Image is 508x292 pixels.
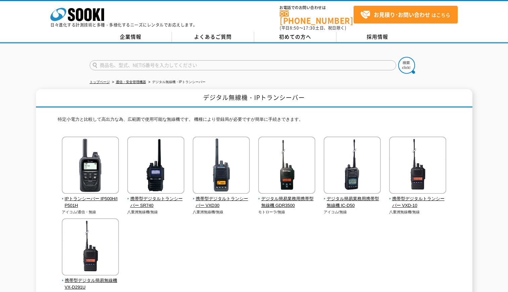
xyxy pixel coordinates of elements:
a: 携帯型デジタルトランシーバー VXD-10 [389,189,447,209]
h1: デジタル無線機・IPトランシーバー [36,89,472,108]
span: はこちら [360,10,450,20]
p: 八重洲無線機/無線 [389,209,447,215]
img: btn_search.png [398,57,415,74]
img: 携帯型デジタルトランシーバー VXD-10 [389,137,446,195]
img: 携帯型デジタルトランシーバー SR740 [127,137,184,195]
p: 日々進化する計測技術と多種・多様化するニーズにレンタルでお応えします。 [50,23,197,27]
img: 携帯型デジタルトランシーバー VXD30 [193,137,250,195]
img: デジタル簡易業務用携帯型無線機 IC-D50 [324,137,381,195]
span: 初めての方へ [279,33,311,40]
a: 携帯型デジタルトランシーバー VXD30 [193,189,250,209]
span: デジタル簡易業務用携帯型無線機 IC-D50 [324,195,381,210]
span: (平日 ～ 土日、祝日除く) [280,25,346,31]
span: 携帯型デジタル簡易無線機 VX-D291U [62,277,119,291]
span: デジタル簡易業務用携帯型無線機 GDR3500 [258,195,316,210]
a: お見積り･お問い合わせはこちら [354,6,458,24]
a: 採用情報 [336,32,419,42]
a: 初めての方へ [254,32,336,42]
p: モトローラ/無線 [258,209,316,215]
a: IPトランシーバー IP500H/IP501H [62,189,119,209]
p: 八重洲無線機/無線 [127,209,185,215]
img: IPトランシーバー IP500H/IP501H [62,137,119,195]
a: 携帯型デジタル簡易無線機 VX-D291U [62,271,119,291]
p: 特定小電力と比較して高出力な為、広範囲で使用可能な無線機です。 機種により登録局が必要ですが簡単に手続きできます。 [58,116,451,126]
p: 八重洲無線機/無線 [193,209,250,215]
span: 8:50 [290,25,299,31]
span: 携帯型デジタルトランシーバー VXD30 [193,195,250,210]
a: よくあるご質問 [172,32,254,42]
p: アイコム/通信・無線 [62,209,119,215]
a: 通信・安全管理機器 [116,80,146,84]
a: デジタル簡易業務用携帯型無線機 IC-D50 [324,189,381,209]
img: デジタル簡易業務用携帯型無線機 GDR3500 [258,137,315,195]
a: トップページ [90,80,110,84]
span: 携帯型デジタルトランシーバー SR740 [127,195,185,210]
a: [PHONE_NUMBER] [280,10,354,24]
span: IPトランシーバー IP500H/IP501H [62,195,119,210]
a: 企業情報 [90,32,172,42]
span: 17:30 [303,25,315,31]
li: デジタル無線機・IPトランシーバー [147,79,205,86]
a: デジタル簡易業務用携帯型無線機 GDR3500 [258,189,316,209]
img: 携帯型デジタル簡易無線機 VX-D291U [62,218,119,277]
a: 携帯型デジタルトランシーバー SR740 [127,189,185,209]
span: 携帯型デジタルトランシーバー VXD-10 [389,195,447,210]
p: アイコム/無線 [324,209,381,215]
input: 商品名、型式、NETIS番号を入力してください [90,60,396,70]
strong: お見積り･お問い合わせ [374,10,430,19]
span: お電話でのお問い合わせは [280,6,354,10]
